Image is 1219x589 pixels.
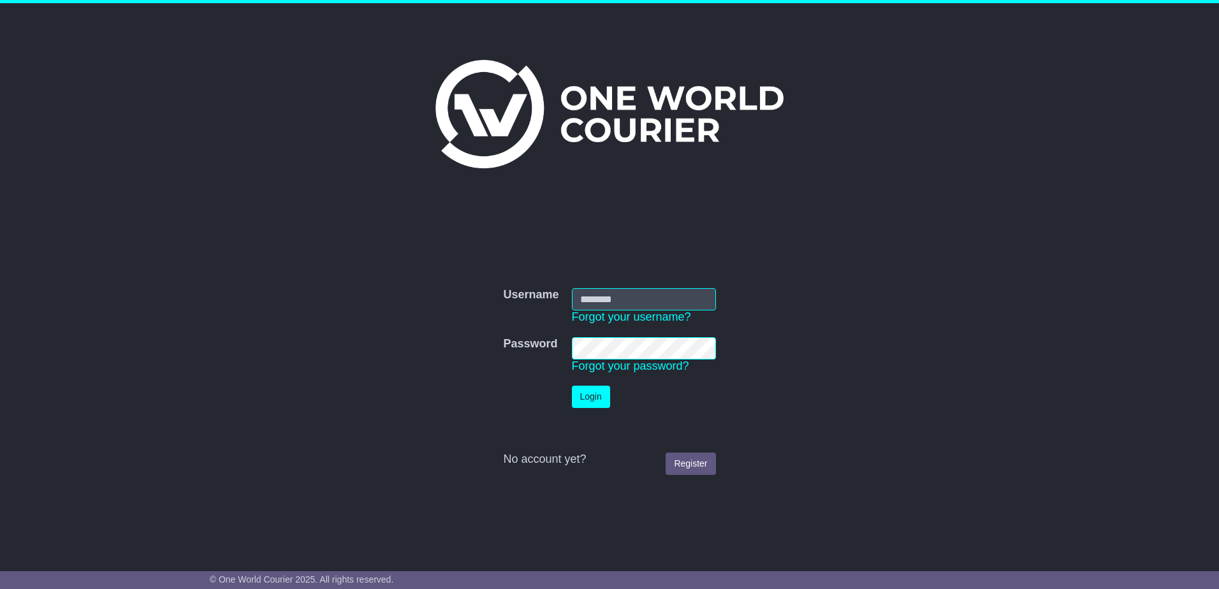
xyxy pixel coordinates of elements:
label: Username [503,288,558,302]
a: Forgot your username? [572,310,691,323]
span: © One World Courier 2025. All rights reserved. [210,574,394,585]
img: One World [435,60,784,168]
a: Forgot your password? [572,360,689,372]
a: Register [666,453,715,475]
div: No account yet? [503,453,715,467]
label: Password [503,337,557,351]
button: Login [572,386,610,408]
